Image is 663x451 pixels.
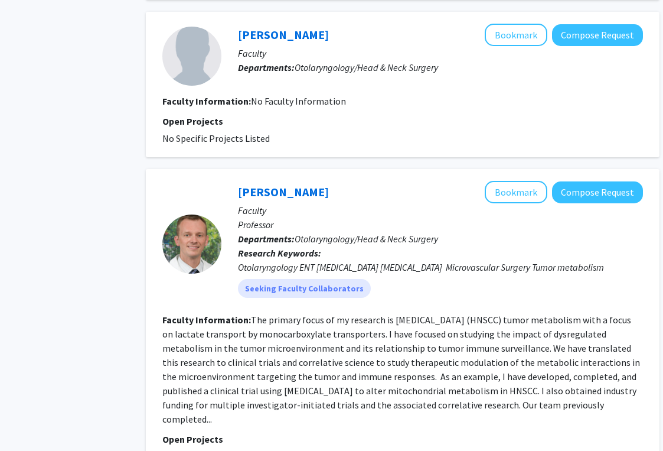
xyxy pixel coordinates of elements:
span: Otolaryngology/Head & Neck Surgery [295,61,438,73]
fg-read-more: The primary focus of my research is [MEDICAL_DATA] (HNSCC) tumor metabolism with a focus on lacta... [162,314,640,425]
b: Departments: [238,61,295,73]
p: Open Projects [162,114,643,128]
p: Professor [238,218,643,232]
p: Faculty [238,203,643,218]
span: Otolaryngology/Head & Neck Surgery [295,233,438,245]
button: Add Joseph Curry to Bookmarks [485,181,547,203]
button: Compose Request to Zachary Urdang [552,24,643,46]
span: No Specific Projects Listed [162,132,270,144]
mat-chip: Seeking Faculty Collaborators [238,279,371,298]
a: [PERSON_NAME] [238,27,329,42]
div: Otolaryngology ENT [MEDICAL_DATA] [MEDICAL_DATA] Microvascular Surgery Tumor metabolism [238,260,643,274]
p: Faculty [238,46,643,60]
button: Add Zachary Urdang to Bookmarks [485,24,547,46]
iframe: Chat [9,398,50,442]
b: Faculty Information: [162,314,251,326]
b: Research Keywords: [238,247,321,259]
p: Open Projects [162,432,643,446]
b: Faculty Information: [162,95,251,107]
b: Departments: [238,233,295,245]
button: Compose Request to Joseph Curry [552,181,643,203]
a: [PERSON_NAME] [238,184,329,199]
span: No Faculty Information [251,95,346,107]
